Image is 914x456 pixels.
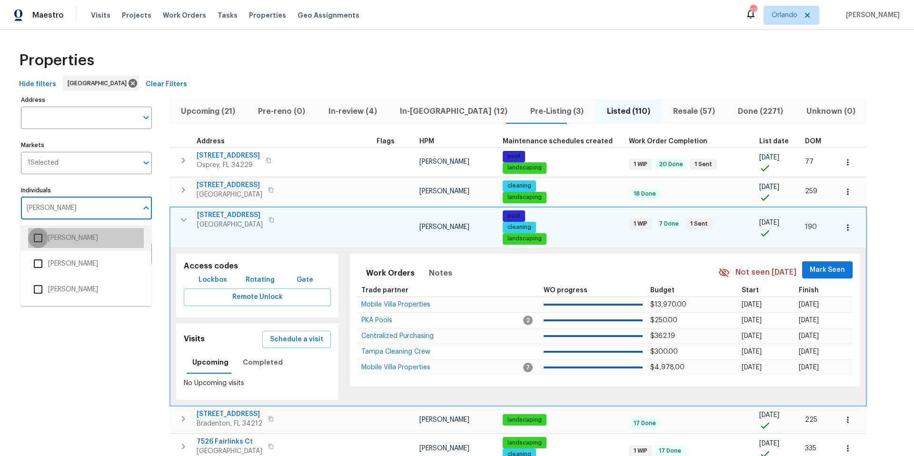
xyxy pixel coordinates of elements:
span: Gate [293,274,316,286]
span: [DATE] [742,301,762,308]
span: Rotating [246,274,275,286]
span: [DATE] [742,333,762,339]
span: [GEOGRAPHIC_DATA] [197,190,262,199]
span: Projects [122,10,151,20]
span: [GEOGRAPHIC_DATA] [68,79,130,88]
button: Open [139,111,153,124]
span: Maestro [32,10,64,20]
a: Centralized Purchasing [361,333,434,339]
span: 1 WIP [630,447,651,455]
span: Done (2271) [732,105,789,118]
label: Individuals [21,188,152,193]
span: Maintenance schedules created [503,138,613,145]
span: Completed [243,357,283,368]
span: [DATE] [799,301,819,308]
span: Mark Seen [810,264,845,276]
span: 7526 Fairlinks Ct [197,437,262,446]
span: $13,970.00 [650,301,686,308]
span: [DATE] [742,348,762,355]
span: PKA Pools [361,317,392,324]
p: No Upcoming visits [184,378,331,388]
span: Lockbox [199,274,227,286]
span: In-review (4) [323,105,383,118]
span: [DATE] [759,412,779,418]
span: Clear Filters [146,79,187,90]
span: HPM [419,138,434,145]
div: [GEOGRAPHIC_DATA] [63,76,139,91]
span: Work Orders [366,267,415,280]
span: 7 [523,363,533,372]
span: 17 Done [655,447,685,455]
button: Remote Unlock [184,288,331,306]
input: Search ... [21,197,138,219]
span: [PERSON_NAME] [419,188,469,195]
span: [PERSON_NAME] [419,159,469,165]
span: 335 [805,445,816,452]
li: [PERSON_NAME] [28,254,144,274]
span: Remote Unlock [191,291,323,303]
span: [GEOGRAPHIC_DATA] [197,220,263,229]
span: Not seen [DATE] [735,267,796,278]
span: Tasks [218,12,238,19]
span: $362.19 [650,333,675,339]
span: Osprey, FL 34229 [197,160,260,170]
span: Address [197,138,225,145]
span: $4,978.00 [650,364,685,371]
span: Notes [429,267,452,280]
span: [STREET_ADDRESS] [197,180,262,190]
button: Schedule a visit [262,331,331,348]
span: Properties [249,10,286,20]
span: 1 WIP [630,220,651,228]
span: Upcoming [192,357,228,368]
button: Mark Seen [802,261,853,279]
span: Properties [19,56,94,65]
div: 27 [750,6,756,15]
span: 1 WIP [630,160,651,169]
button: Clear Filters [142,76,191,93]
span: 190 [805,224,817,230]
span: [PERSON_NAME] [419,416,469,423]
span: Trade partner [361,287,408,294]
span: [DATE] [742,317,762,324]
span: Visits [91,10,110,20]
span: landscaping [504,416,546,424]
span: [STREET_ADDRESS] [197,409,262,419]
span: 2 [523,316,533,325]
span: 7 Done [655,220,683,228]
span: WO progress [544,287,587,294]
span: $250.00 [650,317,677,324]
span: [DATE] [799,317,819,324]
a: Mobile Villa Properties [361,365,430,370]
span: Work Orders [163,10,206,20]
span: 225 [805,416,817,423]
li: [PERSON_NAME] [28,228,144,248]
a: Mobile Villa Properties [361,302,430,307]
span: Listed (110) [601,105,656,118]
span: landscaping [504,193,546,201]
label: Markets [21,142,152,148]
span: Pre-Listing (3) [525,105,589,118]
button: Rotating [242,271,278,289]
span: DOM [805,138,821,145]
span: pool [504,212,524,220]
button: Close [139,201,153,215]
span: 77 [805,159,814,165]
span: Geo Assignments [298,10,359,20]
span: [GEOGRAPHIC_DATA] [197,446,262,456]
span: Tampa Cleaning Crew [361,348,430,355]
span: [PERSON_NAME] [419,224,469,230]
a: Tampa Cleaning Crew [361,349,430,355]
span: Work Order Completion [629,138,707,145]
span: [DATE] [742,364,762,371]
span: Mobile Villa Properties [361,364,430,371]
span: pool [504,152,524,160]
span: Budget [650,287,675,294]
span: 20 Done [655,160,687,169]
span: Orlando [772,10,797,20]
span: Schedule a visit [270,334,323,346]
span: $300.00 [650,348,678,355]
span: List date [759,138,789,145]
h5: Access codes [184,261,331,271]
button: Open [139,156,153,169]
span: [STREET_ADDRESS] [197,151,260,160]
